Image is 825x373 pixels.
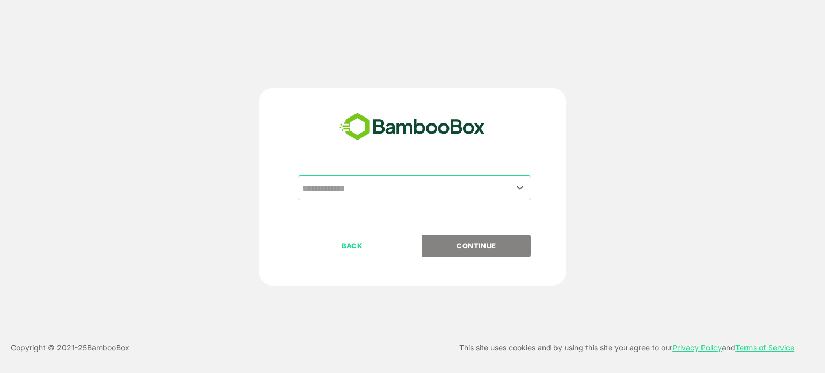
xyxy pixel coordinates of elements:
button: CONTINUE [422,235,531,257]
a: Privacy Policy [672,343,722,352]
img: bamboobox [334,109,491,145]
p: Copyright © 2021- 25 BambooBox [11,341,129,354]
a: Terms of Service [735,343,794,352]
button: BACK [298,235,407,257]
button: Open [513,180,527,195]
p: This site uses cookies and by using this site you agree to our and [459,341,794,354]
p: CONTINUE [423,240,530,252]
p: BACK [299,240,406,252]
